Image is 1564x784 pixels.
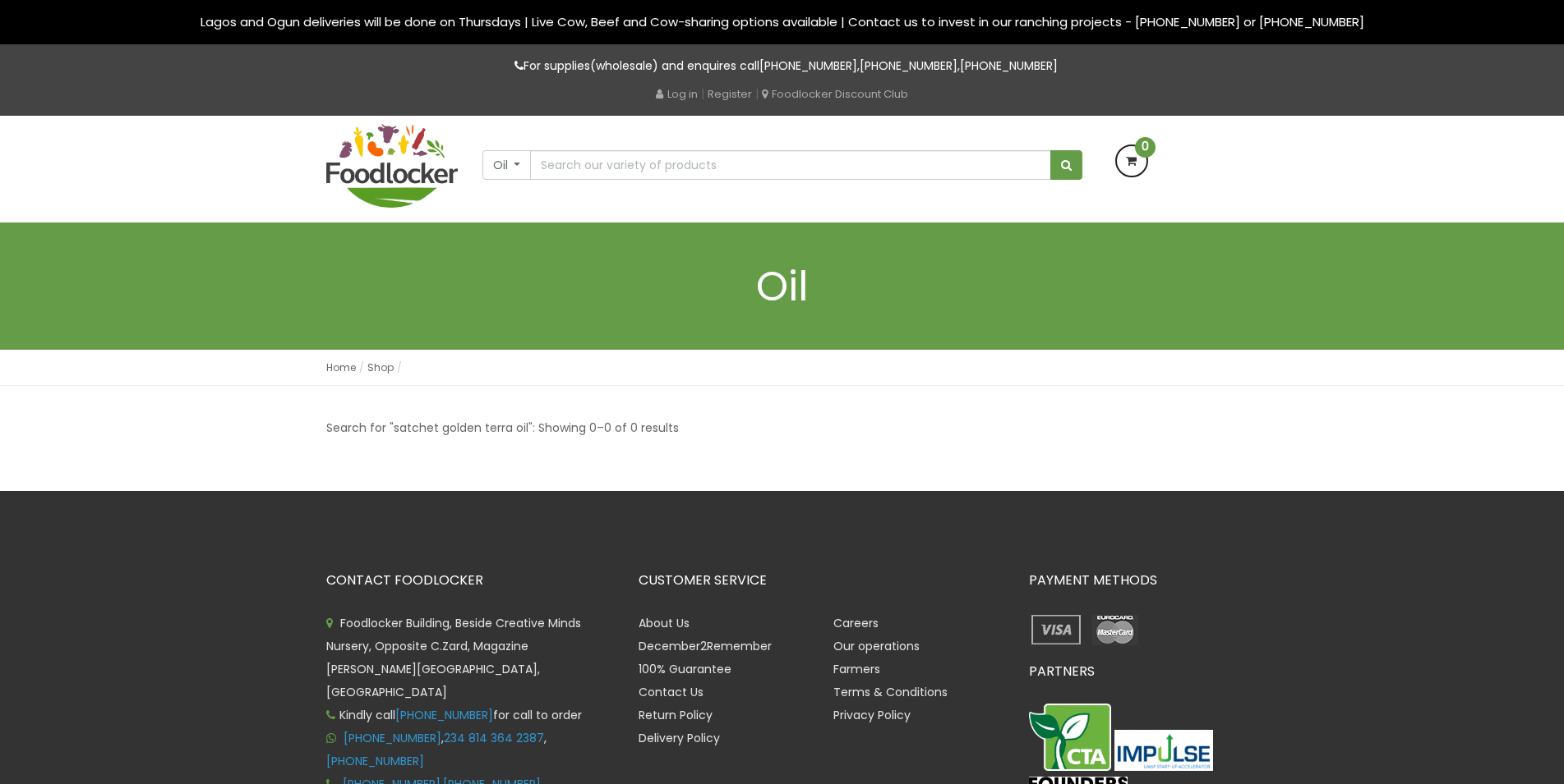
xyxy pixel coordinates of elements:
a: 100% Guarantee [639,661,731,677]
img: payment [1029,612,1084,648]
h3: PAYMENT METHODS [1029,573,1239,588]
a: Careers [833,615,879,631]
span: Kindly call for call to order [326,707,582,723]
a: Delivery Policy [639,730,720,746]
a: 234 814 364 2387 [444,730,544,746]
span: Foodlocker Building, Beside Creative Minds Nursery, Opposite C.Zard, Magazine [PERSON_NAME][GEOGR... [326,615,581,700]
a: [PHONE_NUMBER] [759,57,857,74]
h1: Oil [326,264,1239,309]
input: Search our variety of products [530,150,1050,180]
span: | [755,85,759,102]
a: [PHONE_NUMBER] [326,753,424,769]
a: Shop [367,360,394,374]
a: Foodlocker Discount Club [762,86,908,102]
p: Search for "satchet golden terra oil": Showing 0–0 of 0 results [326,419,679,438]
a: [PHONE_NUMBER] [344,730,441,746]
span: Lagos and Ogun deliveries will be done on Thursdays | Live Cow, Beef and Cow-sharing options avai... [201,13,1364,30]
span: 0 [1135,137,1156,158]
a: Log in [656,86,698,102]
a: Our operations [833,638,920,654]
h3: CONTACT FOODLOCKER [326,573,614,588]
p: For supplies(wholesale) and enquires call , , [326,57,1239,76]
img: CTA [1029,704,1111,771]
a: Terms & Conditions [833,684,948,700]
span: , , [326,730,547,769]
a: [PHONE_NUMBER] [395,707,493,723]
a: Home [326,360,356,374]
a: Register [708,86,752,102]
a: [PHONE_NUMBER] [860,57,957,74]
a: Return Policy [639,707,713,723]
button: Oil [482,150,532,180]
img: Impulse [1114,730,1213,770]
a: About Us [639,615,690,631]
img: FoodLocker [326,124,458,208]
a: [PHONE_NUMBER] [960,57,1058,74]
a: Contact Us [639,684,704,700]
span: | [701,85,704,102]
h3: PARTNERS [1029,664,1239,679]
a: Privacy Policy [833,707,911,723]
a: Farmers [833,661,880,677]
a: December2Remember [639,638,772,654]
img: payment [1087,612,1142,648]
h3: CUSTOMER SERVICE [639,573,1004,588]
